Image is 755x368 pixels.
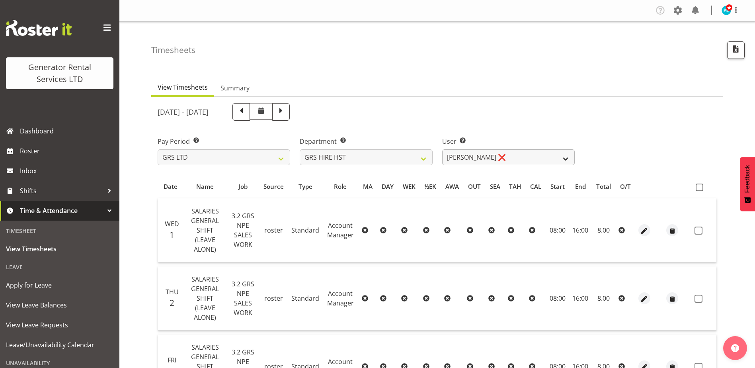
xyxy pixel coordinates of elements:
img: Rosterit website logo [6,20,72,36]
span: Total [596,182,611,191]
span: View Leave Requests [6,319,113,331]
span: Wed [165,219,179,228]
td: Standard [288,266,322,331]
span: Role [334,182,347,191]
span: CAL [530,182,541,191]
span: Source [263,182,284,191]
div: Leave [2,259,117,275]
span: AWA [445,182,459,191]
span: Time & Attendance [20,205,103,217]
span: End [575,182,586,191]
span: Roster [20,145,115,157]
span: Name [196,182,214,191]
span: View Leave Balances [6,299,113,311]
span: WEK [403,182,416,191]
span: SALARIES GENERAL SHIFT (LEAVE ALONE) [191,275,219,322]
a: Leave/Unavailability Calendar [2,335,117,355]
span: SALARIES GENERAL SHIFT (LEAVE ALONE) [191,207,219,254]
span: TAH [509,182,521,191]
button: Export CSV [727,41,745,59]
span: 3.2 GRS NPE SALES WORK [232,211,254,249]
span: Shifts [20,185,103,197]
span: SEA [490,182,500,191]
td: 8.00 [591,198,615,262]
span: Dashboard [20,125,115,137]
span: View Timesheets [158,82,208,92]
span: DAY [382,182,394,191]
td: 16:00 [569,266,591,331]
span: Feedback [744,165,751,193]
td: 08:00 [546,266,570,331]
span: Thu [166,288,179,296]
label: User [442,137,575,146]
span: MA [363,182,373,191]
td: 16:00 [569,198,591,262]
span: Account Manager [327,221,354,239]
a: View Leave Balances [2,295,117,315]
span: Leave/Unavailability Calendar [6,339,113,351]
img: help-xxl-2.png [731,344,739,352]
span: OUT [468,182,481,191]
span: Inbox [20,165,115,177]
span: roster [264,226,283,235]
label: Pay Period [158,137,290,146]
img: payrol-lady11294.jpg [722,6,731,15]
button: Feedback - Show survey [740,157,755,211]
span: Job [238,182,248,191]
h5: [DATE] - [DATE] [158,108,209,116]
td: Standard [288,198,322,262]
td: 08:00 [546,198,570,262]
a: View Leave Requests [2,315,117,335]
div: Timesheet [2,223,117,239]
div: Generator Rental Services LTD [14,61,105,85]
span: 3.2 GRS NPE SALES WORK [232,280,254,317]
h4: Timesheets [151,45,195,55]
span: Fri [168,356,176,364]
span: 2 [170,297,174,308]
span: Account Manager [327,289,354,307]
label: Department [300,137,432,146]
span: 1 [170,229,174,240]
span: View Timesheets [6,243,113,255]
span: Summary [220,83,250,93]
a: View Timesheets [2,239,117,259]
span: Start [550,182,565,191]
span: ½EK [424,182,436,191]
span: Type [298,182,312,191]
span: Apply for Leave [6,279,113,291]
span: Date [164,182,178,191]
span: roster [264,294,283,303]
td: 8.00 [591,266,615,331]
span: O/T [620,182,631,191]
a: Apply for Leave [2,275,117,295]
